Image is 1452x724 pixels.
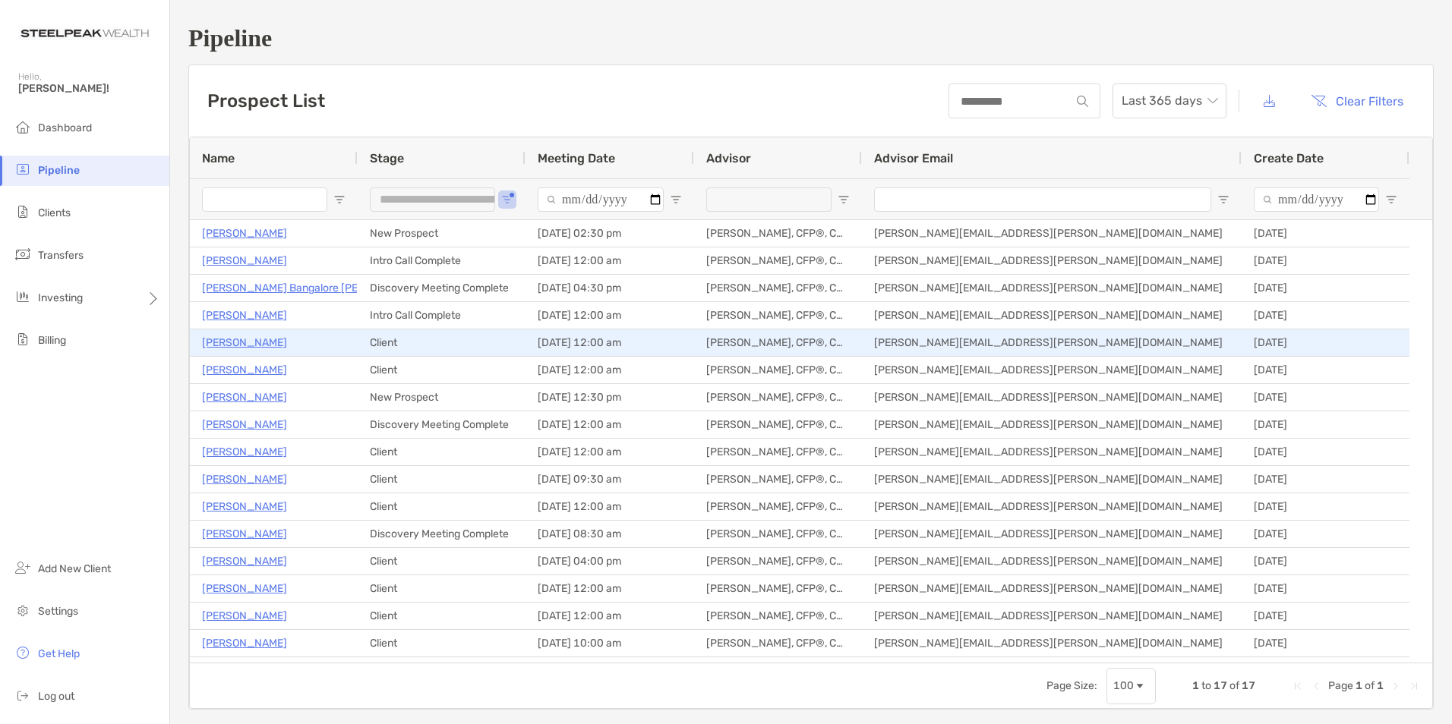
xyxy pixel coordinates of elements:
div: [PERSON_NAME][EMAIL_ADDRESS][PERSON_NAME][DOMAIN_NAME] [862,411,1242,438]
div: [PERSON_NAME][EMAIL_ADDRESS][PERSON_NAME][DOMAIN_NAME] [862,575,1242,602]
span: Clients [38,206,71,219]
span: of [1365,679,1375,692]
div: [PERSON_NAME], CFP®, CDFA® [694,357,862,383]
div: Client [358,657,526,684]
div: [DATE] 12:00 am [526,439,694,465]
a: [PERSON_NAME] [202,524,287,543]
h3: Prospect List [207,90,325,112]
div: [DATE] 12:00 am [526,657,694,684]
div: Client [358,439,526,465]
div: Client [358,329,526,356]
div: [DATE] 12:00 am [526,302,694,329]
div: Intro Call Complete [358,302,526,329]
p: [PERSON_NAME] [202,579,287,598]
span: Last 365 days [1122,84,1217,118]
p: [PERSON_NAME] [202,415,287,434]
div: [PERSON_NAME], CFP®, CDFA® [694,411,862,438]
div: [PERSON_NAME], CFP®, CDFA® [694,657,862,684]
div: [PERSON_NAME][EMAIL_ADDRESS][PERSON_NAME][DOMAIN_NAME] [862,466,1242,493]
div: [PERSON_NAME], CFP®, CDFA® [694,521,862,547]
div: [DATE] [1242,466,1409,493]
div: [DATE] [1242,302,1409,329]
div: Client [358,466,526,493]
div: [DATE] [1242,657,1409,684]
div: [PERSON_NAME][EMAIL_ADDRESS][PERSON_NAME][DOMAIN_NAME] [862,220,1242,247]
div: [PERSON_NAME], CFP®, CDFA® [694,384,862,411]
div: [PERSON_NAME], CFP®, CDFA® [694,630,862,656]
div: 100 [1113,679,1134,692]
div: Next Page [1390,680,1402,692]
div: [PERSON_NAME], CFP®, CDFA® [694,302,862,329]
div: [PERSON_NAME], CFP®, CDFA® [694,603,862,629]
div: [DATE] 12:00 am [526,357,694,383]
span: 1 [1192,679,1199,692]
span: 17 [1242,679,1255,692]
span: Dashboard [38,121,92,134]
div: [DATE] 08:30 am [526,521,694,547]
span: Meeting Date [538,151,615,165]
img: dashboard icon [14,118,32,136]
span: 1 [1356,679,1362,692]
a: [PERSON_NAME] [202,333,287,352]
div: Client [358,548,526,574]
input: Advisor Email Filter Input [874,187,1211,212]
a: [PERSON_NAME] [202,606,287,625]
a: [PERSON_NAME] [202,306,287,325]
div: [PERSON_NAME][EMAIL_ADDRESS][PERSON_NAME][DOMAIN_NAME] [862,302,1242,329]
p: [PERSON_NAME] [202,388,287,407]
button: Clear Filters [1299,84,1415,118]
button: Open Filter Menu [838,194,850,206]
div: [PERSON_NAME][EMAIL_ADDRESS][PERSON_NAME][DOMAIN_NAME] [862,548,1242,574]
span: to [1201,679,1211,692]
div: Client [358,357,526,383]
div: [PERSON_NAME], CFP®, CDFA® [694,493,862,520]
div: Discovery Meeting Complete [358,521,526,547]
a: [PERSON_NAME] [202,661,287,680]
span: of [1229,679,1239,692]
div: [DATE] 09:30 am [526,466,694,493]
div: Discovery Meeting Complete [358,411,526,438]
img: billing icon [14,330,32,348]
button: Open Filter Menu [501,194,513,206]
div: [PERSON_NAME][EMAIL_ADDRESS][PERSON_NAME][DOMAIN_NAME] [862,329,1242,356]
p: [PERSON_NAME] [202,552,287,571]
div: [DATE] 12:00 am [526,575,694,602]
div: First Page [1292,680,1304,692]
div: Client [358,493,526,520]
a: [PERSON_NAME] [202,470,287,489]
div: [PERSON_NAME][EMAIL_ADDRESS][PERSON_NAME][DOMAIN_NAME] [862,657,1242,684]
div: Client [358,603,526,629]
div: [DATE] [1242,329,1409,356]
span: Log out [38,690,74,703]
div: [DATE] [1242,247,1409,274]
img: pipeline icon [14,160,32,178]
div: [DATE] [1242,220,1409,247]
span: Billing [38,334,66,347]
span: [PERSON_NAME]! [18,82,160,95]
div: [DATE] [1242,575,1409,602]
div: [DATE] 12:00 am [526,329,694,356]
a: [PERSON_NAME] [202,497,287,516]
a: [PERSON_NAME] [202,442,287,461]
div: [PERSON_NAME][EMAIL_ADDRESS][PERSON_NAME][DOMAIN_NAME] [862,384,1242,411]
img: settings icon [14,601,32,619]
div: [PERSON_NAME], CFP®, CDFA® [694,575,862,602]
a: [PERSON_NAME] [202,360,287,379]
div: [DATE] 04:30 pm [526,275,694,301]
div: [DATE] [1242,521,1409,547]
div: [DATE] [1242,439,1409,465]
input: Create Date Filter Input [1254,187,1379,212]
div: [DATE] 12:00 am [526,411,694,438]
div: [PERSON_NAME], CFP®, CDFA® [694,275,862,301]
a: [PERSON_NAME] [202,251,287,270]
div: [PERSON_NAME], CFP®, CDFA® [694,329,862,356]
p: [PERSON_NAME] Bangalore [PERSON_NAME] [202,279,426,297]
div: [PERSON_NAME][EMAIL_ADDRESS][PERSON_NAME][DOMAIN_NAME] [862,275,1242,301]
a: [PERSON_NAME] [202,634,287,653]
button: Open Filter Menu [1385,194,1397,206]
